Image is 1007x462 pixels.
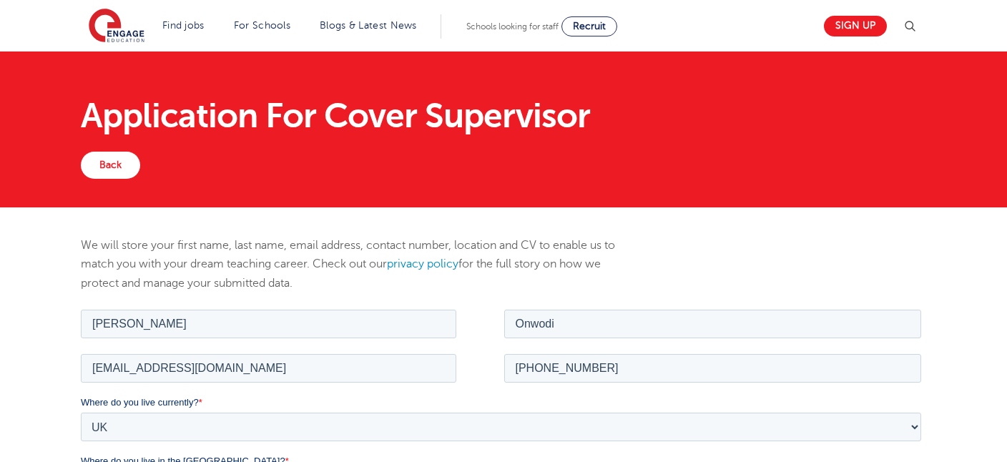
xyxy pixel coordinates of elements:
img: Engage Education [89,9,144,44]
span: Recruit [573,21,606,31]
a: Blogs & Latest News [320,20,417,31]
h1: Application For Cover Supervisor [81,99,927,133]
a: Recruit [561,16,617,36]
a: For Schools [234,20,290,31]
a: privacy policy [387,257,458,270]
a: Sign up [824,16,887,36]
input: *Last name [423,3,841,31]
label: Please complete this required field. [4,400,846,413]
span: Schools looking for staff [466,21,559,31]
p: We will store your first name, last name, email address, contact number, location and CV to enabl... [81,236,638,293]
a: Back [81,152,140,179]
input: *Contact Number [423,47,841,76]
a: Find jobs [162,20,205,31]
